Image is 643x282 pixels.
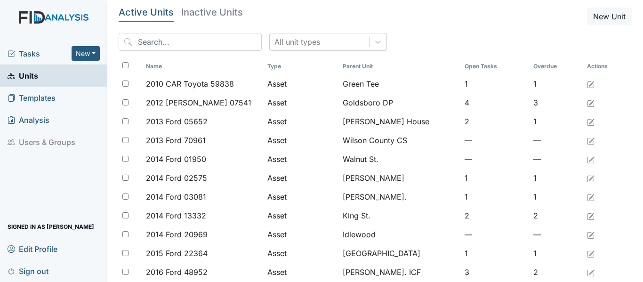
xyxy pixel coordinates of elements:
[264,206,339,225] td: Asset
[122,62,129,68] input: Toggle All Rows Selected
[461,169,530,187] td: 1
[146,210,206,221] span: 2014 Ford 13332
[8,242,57,256] span: Edit Profile
[339,206,460,225] td: King St.
[461,93,530,112] td: 4
[264,225,339,244] td: Asset
[181,8,243,17] h5: Inactive Units
[587,116,595,127] a: Edit
[264,244,339,263] td: Asset
[587,266,595,278] a: Edit
[530,74,583,93] td: 1
[339,112,460,131] td: [PERSON_NAME] House
[461,263,530,282] td: 3
[461,74,530,93] td: 1
[146,229,208,240] span: 2014 Ford 20969
[339,169,460,187] td: [PERSON_NAME]
[530,131,583,150] td: —
[530,93,583,112] td: 3
[264,150,339,169] td: Asset
[146,78,234,89] span: 2010 CAR Toyota 59838
[274,36,320,48] div: All unit types
[530,150,583,169] td: —
[339,93,460,112] td: Goldsboro DP
[587,153,595,165] a: Edit
[587,135,595,146] a: Edit
[461,225,530,244] td: —
[587,229,595,240] a: Edit
[142,58,264,74] th: Toggle SortBy
[8,264,48,278] span: Sign out
[339,150,460,169] td: Walnut St.
[8,113,49,127] span: Analysis
[264,93,339,112] td: Asset
[530,206,583,225] td: 2
[264,187,339,206] td: Asset
[264,74,339,93] td: Asset
[146,116,208,127] span: 2013 Ford 05652
[264,263,339,282] td: Asset
[530,169,583,187] td: 1
[146,153,206,165] span: 2014 Ford 01950
[119,33,262,51] input: Search...
[587,8,632,25] button: New Unit
[8,68,38,83] span: Units
[583,58,630,74] th: Actions
[146,191,206,202] span: 2014 Ford 03081
[8,219,94,234] span: Signed in as [PERSON_NAME]
[530,112,583,131] td: 1
[587,191,595,202] a: Edit
[461,58,530,74] th: Toggle SortBy
[339,244,460,263] td: [GEOGRAPHIC_DATA]
[339,58,460,74] th: Toggle SortBy
[461,206,530,225] td: 2
[146,135,206,146] span: 2013 Ford 70961
[587,78,595,89] a: Edit
[461,150,530,169] td: —
[339,225,460,244] td: Idlewood
[587,172,595,184] a: Edit
[146,172,207,184] span: 2014 Ford 02575
[530,244,583,263] td: 1
[264,169,339,187] td: Asset
[146,266,208,278] span: 2016 Ford 48952
[8,48,72,59] a: Tasks
[72,46,100,61] button: New
[8,90,56,105] span: Templates
[587,210,595,221] a: Edit
[264,131,339,150] td: Asset
[461,112,530,131] td: 2
[339,131,460,150] td: Wilson County CS
[461,244,530,263] td: 1
[264,112,339,131] td: Asset
[146,248,208,259] span: 2015 Ford 22364
[530,263,583,282] td: 2
[587,97,595,108] a: Edit
[339,263,460,282] td: [PERSON_NAME]. ICF
[146,97,251,108] span: 2012 [PERSON_NAME] 07541
[461,131,530,150] td: —
[587,248,595,259] a: Edit
[339,74,460,93] td: Green Tee
[461,187,530,206] td: 1
[339,187,460,206] td: [PERSON_NAME].
[119,8,174,17] h5: Active Units
[530,58,583,74] th: Toggle SortBy
[530,225,583,244] td: —
[264,58,339,74] th: Toggle SortBy
[530,187,583,206] td: 1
